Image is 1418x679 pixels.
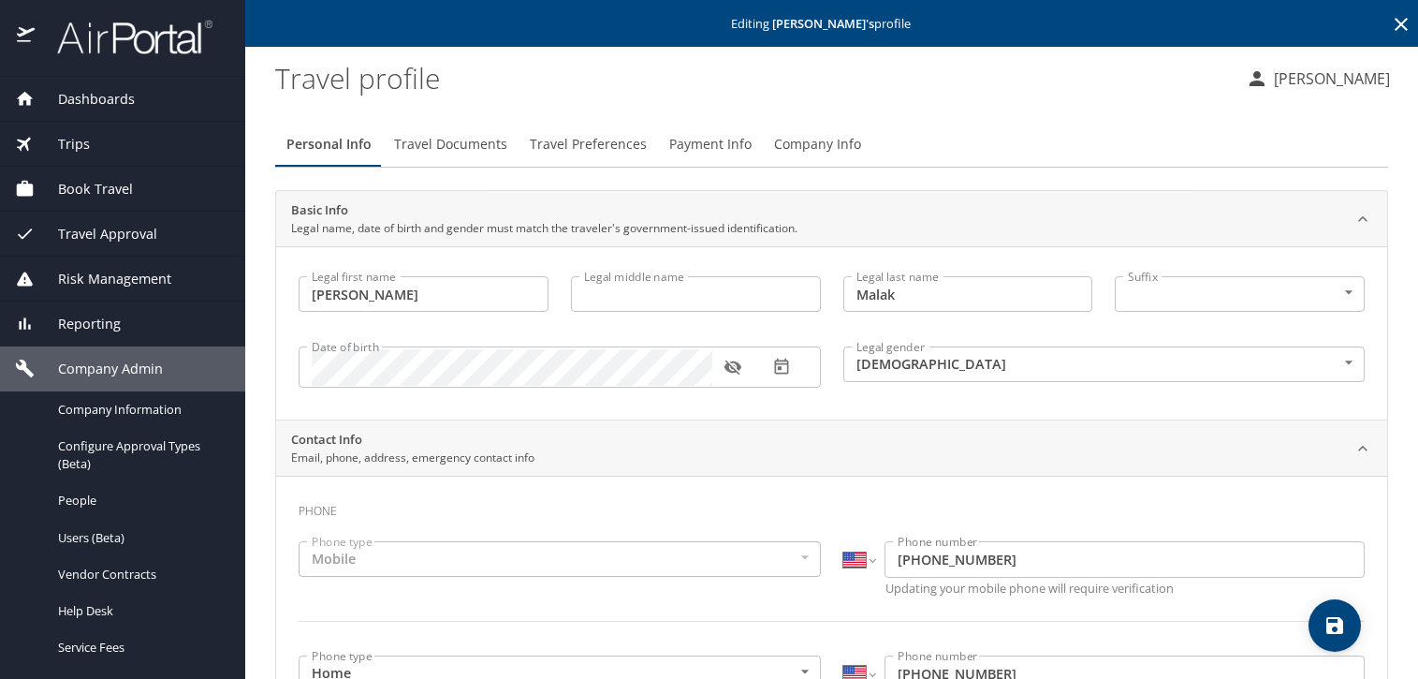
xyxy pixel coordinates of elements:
p: Legal name, date of birth and gender must match the traveler's government-issued identification. [291,220,797,237]
strong: [PERSON_NAME] 's [772,15,874,32]
span: Help Desk [58,602,223,620]
div: ​ [1115,276,1365,312]
p: Email, phone, address, emergency contact info [291,450,534,466]
h3: Phone [299,491,1365,523]
span: Company Admin [35,359,163,379]
div: Mobile [299,541,821,577]
span: Risk Management [35,269,171,289]
img: airportal-logo.png [37,19,212,55]
span: Personal Info [286,133,372,156]
span: Payment Info [669,133,752,156]
img: icon-airportal.png [17,19,37,55]
span: Users (Beta) [58,529,223,547]
h2: Basic Info [291,201,797,220]
span: Book Travel [35,179,133,199]
div: Profile [275,122,1388,167]
span: Travel Approval [35,224,157,244]
h2: Contact Info [291,431,534,450]
div: Contact InfoEmail, phone, address, emergency contact info [276,421,1387,477]
span: Company Info [774,133,861,156]
p: [PERSON_NAME] [1268,67,1390,90]
div: Basic InfoLegal name, date of birth and gender must match the traveler's government-issued identi... [276,246,1387,420]
span: Travel Documents [394,133,507,156]
span: Dashboards [35,89,135,110]
p: Updating your mobile phone will require verification [885,583,1366,595]
span: Reporting [35,314,121,334]
div: Basic InfoLegal name, date of birth and gender must match the traveler's government-issued identi... [276,191,1387,247]
p: Editing profile [251,18,1412,30]
span: Travel Preferences [530,133,647,156]
button: save [1308,599,1361,652]
span: Service Fees [58,639,223,657]
span: Vendor Contracts [58,566,223,583]
h1: Travel profile [275,49,1231,107]
div: [DEMOGRAPHIC_DATA] [843,347,1366,382]
button: [PERSON_NAME] [1238,62,1397,96]
span: Configure Approval Types (Beta) [58,437,223,473]
span: Trips [35,134,90,155]
span: Company Information [58,401,223,419]
span: People [58,492,223,509]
